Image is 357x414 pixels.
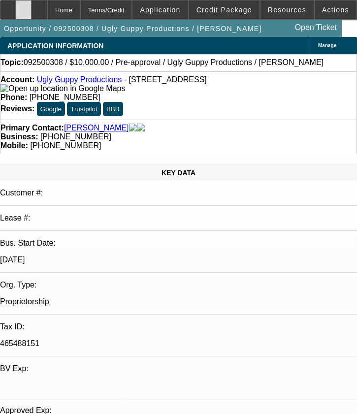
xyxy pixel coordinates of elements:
[0,93,27,101] strong: Phone:
[67,102,100,116] button: Trustpilot
[37,75,122,84] a: Ugly Guppy Productions
[132,0,188,19] button: Application
[137,124,145,132] img: linkedin-icon.png
[7,42,103,50] span: APPLICATION INFORMATION
[0,104,34,113] strong: Reviews:
[322,6,349,14] span: Actions
[124,75,207,84] span: - [STREET_ADDRESS]
[64,124,129,132] a: [PERSON_NAME]
[189,0,260,19] button: Credit Package
[24,58,324,67] span: 092500308 / $10,000.00 / Pre-approval / Ugly Guppy Productions / [PERSON_NAME]
[162,169,195,177] span: KEY DATA
[129,124,137,132] img: facebook-icon.png
[268,6,306,14] span: Resources
[140,6,180,14] span: Application
[0,58,24,67] strong: Topic:
[40,132,111,141] span: [PHONE_NUMBER]
[291,19,341,36] a: Open Ticket
[30,93,100,101] span: [PHONE_NUMBER]
[4,25,262,32] span: Opportunity / 092500308 / Ugly Guppy Productions / [PERSON_NAME]
[0,84,125,93] img: Open up location in Google Maps
[0,141,28,150] strong: Mobile:
[30,141,101,150] span: [PHONE_NUMBER]
[260,0,314,19] button: Resources
[37,102,65,116] button: Google
[318,43,336,48] span: Manage
[103,102,123,116] button: BBB
[0,84,125,93] a: View Google Maps
[196,6,252,14] span: Credit Package
[0,75,34,84] strong: Account:
[0,132,38,141] strong: Business:
[0,124,64,132] strong: Primary Contact:
[315,0,357,19] button: Actions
